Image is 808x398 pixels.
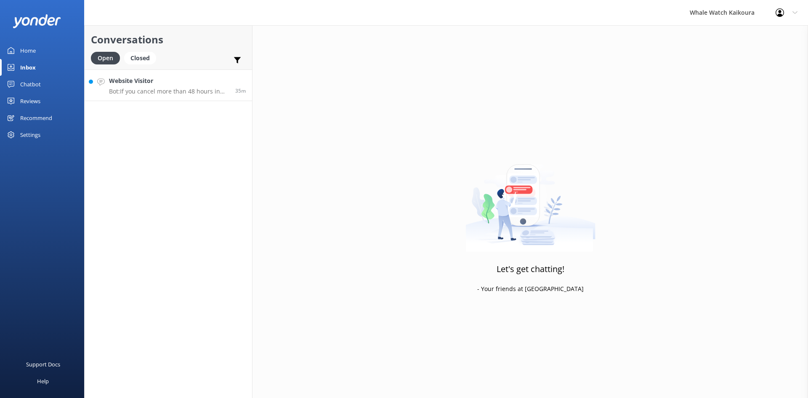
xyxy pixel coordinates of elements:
[91,53,124,62] a: Open
[91,32,246,48] h2: Conversations
[20,93,40,110] div: Reviews
[20,126,40,143] div: Settings
[91,52,120,64] div: Open
[235,87,246,94] span: Sep 02 2025 08:15am (UTC +12:00) Pacific/Auckland
[465,147,595,252] img: artwork of a man stealing a conversation from at giant smartphone
[477,284,584,294] p: - Your friends at [GEOGRAPHIC_DATA]
[20,42,36,59] div: Home
[109,76,229,85] h4: Website Visitor
[85,69,252,101] a: Website VisitorBot:If you cancel more than 48 hours in advance of your tour departure, you get a ...
[497,262,564,276] h3: Let's get chatting!
[124,52,156,64] div: Closed
[20,110,52,126] div: Recommend
[20,76,41,93] div: Chatbot
[20,59,36,76] div: Inbox
[26,356,60,373] div: Support Docs
[13,14,61,28] img: yonder-white-logo.png
[37,373,49,390] div: Help
[124,53,160,62] a: Closed
[109,88,229,95] p: Bot: If you cancel more than 48 hours in advance of your tour departure, you get a 100% refund. T...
